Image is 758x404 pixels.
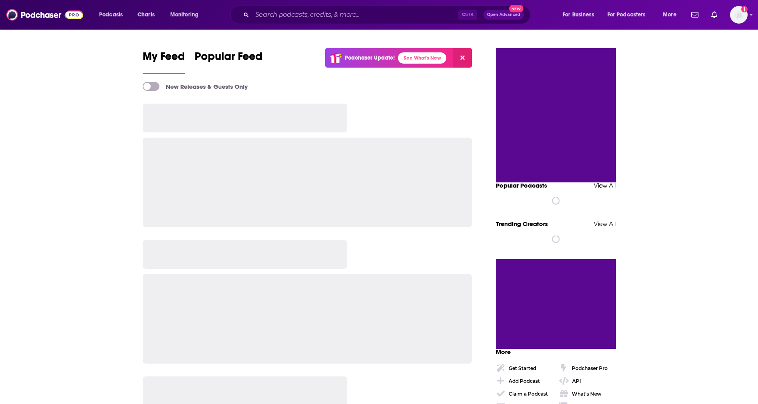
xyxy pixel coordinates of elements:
[496,182,547,189] a: Popular Podcasts
[559,376,616,386] a: API
[143,50,185,68] span: My Feed
[132,8,159,21] a: Charts
[165,8,209,21] button: open menu
[602,8,657,21] button: open menu
[252,8,458,21] input: Search podcasts, credits, & more...
[663,9,676,20] span: More
[496,389,553,398] a: Claim a Podcast
[594,182,616,189] a: View All
[563,9,594,20] span: For Business
[458,10,477,20] span: Ctrl K
[496,348,511,356] span: More
[496,376,553,386] a: Add Podcast
[730,6,748,24] span: Logged in as sherreraaclu
[559,363,616,373] a: Podchaser Pro
[688,8,702,22] a: Show notifications dropdown
[509,391,548,397] div: Claim a Podcast
[137,9,155,20] span: Charts
[607,9,646,20] span: For Podcasters
[509,378,540,384] div: Add Podcast
[143,50,185,74] a: My Feed
[559,389,616,398] a: What's New
[657,8,686,21] button: open menu
[572,378,581,384] div: API
[6,7,83,22] img: Podchaser - Follow, Share and Rate Podcasts
[730,6,748,24] img: User Profile
[572,391,601,397] div: What's New
[238,6,538,24] div: Search podcasts, credits, & more...
[572,365,608,371] div: Podchaser Pro
[99,9,123,20] span: Podcasts
[398,52,446,64] a: See What's New
[557,8,604,21] button: open menu
[195,50,263,68] span: Popular Feed
[170,9,199,20] span: Monitoring
[487,13,520,17] span: Open Advanced
[594,220,616,228] a: View All
[509,365,536,371] div: Get Started
[509,5,523,12] span: New
[195,50,263,74] a: Popular Feed
[708,8,720,22] a: Show notifications dropdown
[143,82,248,91] a: New Releases & Guests Only
[483,10,524,20] button: Open AdvancedNew
[345,54,395,61] p: Podchaser Update!
[741,6,748,12] svg: Add a profile image
[730,6,748,24] button: Show profile menu
[94,8,133,21] button: open menu
[496,220,548,228] a: Trending Creators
